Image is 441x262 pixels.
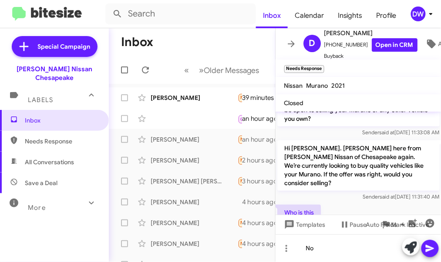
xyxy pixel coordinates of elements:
span: Nissan [284,82,303,90]
div: Yes every thing was a 10. Thank you. [238,218,242,228]
span: Buyback [324,52,417,60]
a: Open in CRM [372,38,417,52]
div: My experience was very good. Will do. [238,155,242,165]
div: No problem at all thank you for the feedback [238,198,242,206]
span: Inbox [25,116,99,125]
span: Older Messages [204,66,259,75]
span: Labels [28,96,53,104]
span: [PHONE_NUMBER] [324,38,417,52]
div: an hour ago [242,114,285,123]
button: Next [194,61,265,79]
span: More [28,204,46,212]
span: Murano [306,82,328,90]
div: Who is this [238,134,242,144]
span: said at [380,193,395,200]
div: [PERSON_NAME] [PERSON_NAME] [151,177,238,186]
div: [PERSON_NAME] [151,93,238,102]
span: 2021 [332,82,345,90]
div: Everything was. Thank you for much [PERSON_NAME]. [238,176,242,186]
span: Call Them [241,116,263,122]
div: DW [411,7,426,21]
div: 4 hours ago [242,239,285,248]
p: Who is this [277,205,321,220]
span: Needs Response [241,157,278,163]
span: [PERSON_NAME] [324,28,417,38]
div: 4 hours ago [242,219,285,227]
span: Needs Response [241,136,278,142]
div: 2 hours ago [242,156,284,165]
span: Sender [DATE] 11:33:08 AM [362,129,439,136]
span: Save a Deal [25,179,57,187]
div: [PERSON_NAME] [151,239,238,248]
div: [PERSON_NAME] [151,135,238,144]
nav: Page navigation example [180,61,265,79]
span: Auto Fields [366,217,408,232]
span: said at [379,129,394,136]
span: Needs Response [241,178,278,184]
p: Hi [PERSON_NAME]. [PERSON_NAME] here from [PERSON_NAME] Nissan of Chesapeake again. We’re current... [277,140,440,191]
div: [PERSON_NAME] [151,219,238,227]
a: Special Campaign [12,36,98,57]
div: 3 hours ago [242,177,284,186]
button: DW [404,7,431,21]
div: [PERSON_NAME] [151,198,238,206]
a: Calendar [288,3,331,28]
button: Previous [179,61,195,79]
a: Inbox [256,3,288,28]
div: Hello [PERSON_NAME], thank you for reaching out to me. I do have the outlander..... unfortunately... [238,239,242,249]
div: an hour ago [242,135,285,144]
span: Sender [DATE] 11:31:40 AM [363,193,439,200]
button: Pause [333,217,374,232]
span: Templates [283,217,326,232]
h1: Inbox [121,35,153,49]
a: Insights [331,3,370,28]
span: Special Campaign [38,42,91,51]
span: Closed [284,99,304,107]
input: Search [105,3,256,24]
span: Needs Response [25,137,99,146]
span: Needs Response [241,220,278,226]
span: « [185,65,189,76]
div: No I didn't get a call back couldn't get back no one hit me up call was putting down a 1000 for m... [238,93,242,103]
div: 39 minutes ago [242,93,294,102]
div: [PERSON_NAME] [151,156,238,165]
span: Needs Response [241,241,278,246]
div: 4 hours ago [242,198,285,206]
div: Inbound Call [238,113,242,124]
small: Needs Response [284,65,324,73]
button: Auto Fields [359,217,415,232]
span: » [199,65,204,76]
span: Needs Response [241,95,278,100]
span: D [309,36,315,50]
a: Profile [370,3,404,28]
span: All Conversations [25,158,74,166]
button: Templates [276,217,333,232]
